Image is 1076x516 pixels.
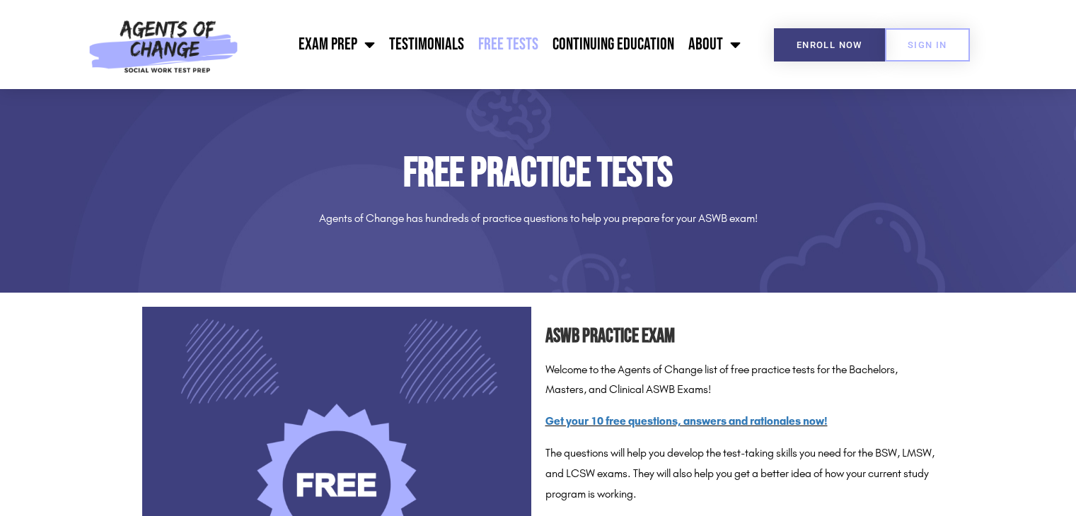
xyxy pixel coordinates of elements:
p: The questions will help you develop the test-taking skills you need for the BSW, LMSW, and LCSW e... [545,443,935,504]
a: Free Tests [471,27,545,62]
p: Welcome to the Agents of Change list of free practice tests for the Bachelors, Masters, and Clini... [545,360,935,401]
a: Exam Prep [291,27,382,62]
a: SIGN IN [885,28,970,61]
nav: Menu [245,27,748,62]
span: SIGN IN [908,40,947,49]
h2: ASWB Practice Exam [545,321,935,353]
p: Agents of Change has hundreds of practice questions to help you prepare for your ASWB exam! [142,209,935,229]
span: Enroll Now [797,40,862,49]
a: About [681,27,748,62]
a: Enroll Now [774,28,885,61]
h1: Free Practice Tests [142,153,935,194]
a: Continuing Education [545,27,681,62]
a: Get your 10 free questions, answers and rationales now! [545,414,828,428]
a: Testimonials [382,27,471,62]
